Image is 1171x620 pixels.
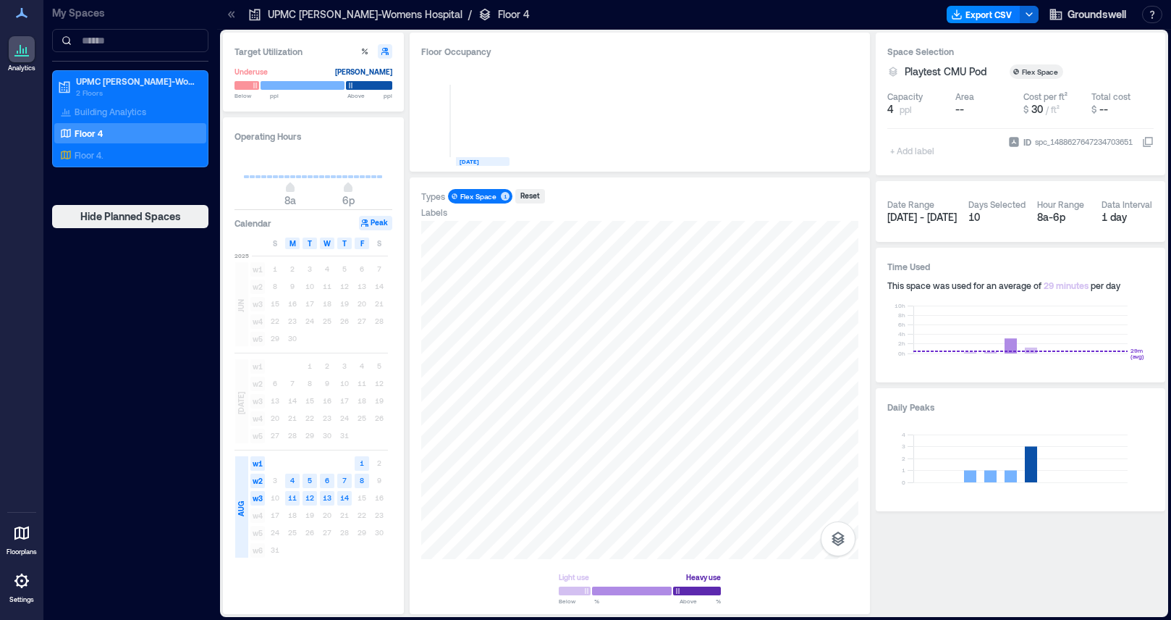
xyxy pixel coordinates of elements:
tspan: 4 [902,431,905,438]
span: Hide Planned Spaces [80,209,181,224]
button: Export CSV [947,6,1020,23]
p: 2 Floors [76,87,198,99]
h3: Daily Peaks [887,400,1154,414]
text: 12 [305,493,314,502]
span: w1 [250,456,265,471]
h3: Target Utilization [234,44,392,59]
span: w2 [250,280,265,294]
span: Groundswell [1068,7,1126,22]
div: 1 day [1102,210,1154,225]
span: T [342,238,347,249]
span: S [273,238,277,249]
p: Floor 4. [75,149,103,161]
h3: Space Selection [887,44,1154,59]
span: 4 [887,102,894,117]
span: 2025 [234,251,249,260]
text: 5 [308,476,312,485]
span: JUN [235,299,247,312]
div: Days Selected [968,198,1026,210]
span: ppl [900,104,912,115]
span: w6 [250,543,265,558]
span: 29 minutes [1044,280,1088,290]
h3: Time Used [887,259,1154,274]
tspan: 0h [898,350,905,357]
span: w3 [250,297,265,311]
div: Area [955,91,974,102]
span: $ [1091,104,1096,114]
tspan: 6h [898,321,905,328]
tspan: 2h [898,340,905,347]
span: Playtest CMU Pod [905,64,986,79]
span: [DATE] [235,392,247,414]
span: W [324,238,331,249]
button: IDspc_1488627647234703651 [1142,136,1154,148]
div: Reset [518,190,542,203]
tspan: 0 [902,479,905,486]
span: Below ppl [234,91,279,100]
text: [DATE] [460,158,479,165]
span: M [289,238,296,249]
p: Settings [9,595,34,604]
text: 8 [360,476,364,485]
div: Types [421,190,445,202]
text: 11 [288,493,297,502]
tspan: 8h [898,311,905,319]
span: w5 [250,332,265,346]
span: S [377,238,381,249]
span: w1 [250,359,265,374]
p: Floorplans [7,548,37,556]
tspan: 2 [902,455,905,462]
text: 1 [360,458,364,467]
div: Underuse [234,64,268,79]
h3: Operating Hours [234,129,392,143]
span: ID [1023,135,1031,149]
text: 7 [342,476,347,485]
div: Data Interval [1102,198,1152,210]
div: Cost per ft² [1023,91,1068,102]
div: Light use [559,570,589,585]
span: w4 [250,314,265,329]
tspan: 4h [898,330,905,338]
div: Labels [421,206,447,218]
text: 14 [340,493,349,502]
button: Playtest CMU Pod [905,64,1004,79]
span: [DATE] - [DATE] [887,211,957,223]
p: / [468,7,472,22]
p: Floor 4 [498,7,530,22]
p: UPMC [PERSON_NAME]-Womens Hospital [76,75,198,87]
span: w1 [250,262,265,277]
div: Capacity [887,91,923,102]
div: Flex Space [460,191,496,201]
p: Analytics [8,64,35,72]
span: Above % [680,597,721,606]
button: Hide Planned Spaces [52,205,208,228]
span: -- [955,103,964,115]
span: w3 [250,491,265,506]
span: 30 [1031,103,1043,115]
span: w4 [250,508,265,523]
span: w5 [250,526,265,540]
tspan: 1 [902,466,905,474]
span: AUG [235,501,247,516]
div: spc_1488627647234703651 [1033,135,1134,149]
a: Analytics [4,32,40,77]
button: Reset [515,189,545,204]
span: Below % [559,597,599,606]
div: 8a - 6p [1037,210,1090,225]
button: Flex Space [1010,64,1081,79]
span: $ [1023,104,1028,114]
div: 1 [501,192,510,201]
p: UPMC [PERSON_NAME]-Womens Hospital [268,7,462,22]
p: Floor 4 [75,127,103,139]
span: + Add label [887,141,940,161]
div: This space was used for an average of per day [887,280,1154,291]
span: w5 [250,429,265,443]
h3: Calendar [234,216,271,230]
text: 13 [323,493,331,502]
a: Settings [4,564,39,608]
div: [PERSON_NAME] [335,64,392,79]
div: 10 [968,210,1026,225]
div: Total cost [1091,91,1130,102]
span: F [360,238,364,249]
span: Above ppl [347,91,392,100]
